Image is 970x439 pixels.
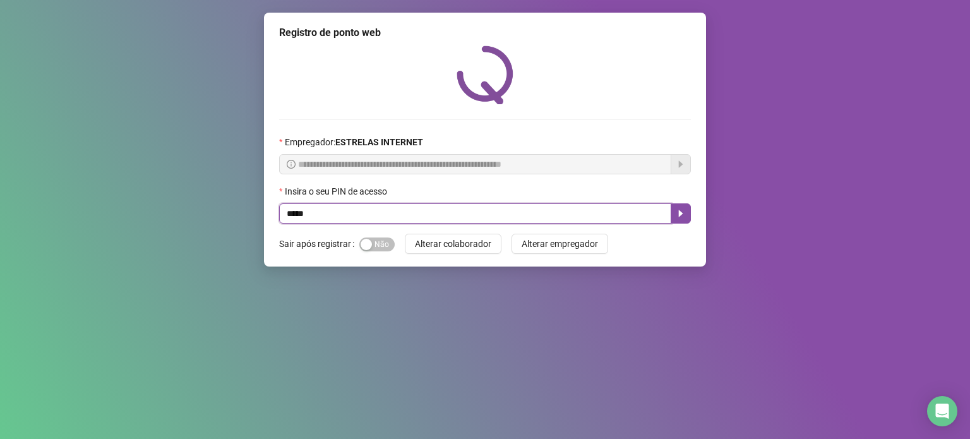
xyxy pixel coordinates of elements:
[676,208,686,219] span: caret-right
[335,137,423,147] strong: ESTRELAS INTERNET
[279,234,359,254] label: Sair após registrar
[287,160,296,169] span: info-circle
[415,237,491,251] span: Alterar colaborador
[512,234,608,254] button: Alterar empregador
[279,184,395,198] label: Insira o seu PIN de acesso
[457,45,513,104] img: QRPoint
[285,135,423,149] span: Empregador :
[522,237,598,251] span: Alterar empregador
[405,234,501,254] button: Alterar colaborador
[279,25,691,40] div: Registro de ponto web
[927,396,957,426] div: Open Intercom Messenger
